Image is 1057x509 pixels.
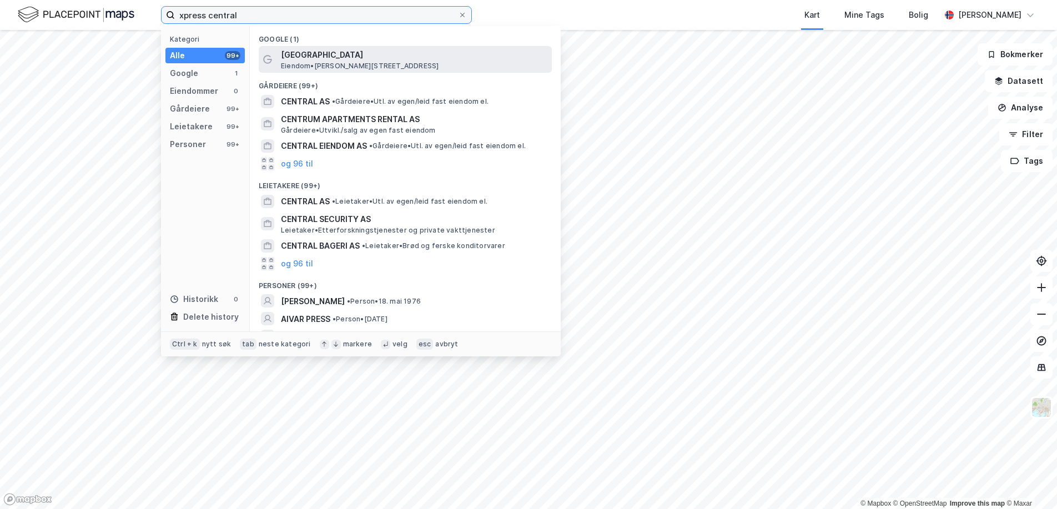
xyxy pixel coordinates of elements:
[985,70,1053,92] button: Datasett
[281,257,313,270] button: og 96 til
[281,295,345,308] span: [PERSON_NAME]
[860,500,891,507] a: Mapbox
[170,102,210,115] div: Gårdeiere
[332,197,335,205] span: •
[893,500,947,507] a: OpenStreetMap
[362,241,505,250] span: Leietaker • Brød og ferske konditorvarer
[978,43,1053,65] button: Bokmerker
[281,157,313,170] button: og 96 til
[170,67,198,80] div: Google
[332,197,487,206] span: Leietaker • Utl. av egen/leid fast eiendom el.
[416,339,434,350] div: esc
[170,49,185,62] div: Alle
[362,241,365,250] span: •
[281,126,436,135] span: Gårdeiere • Utvikl./salg av egen fast eiendom
[281,313,330,326] span: AIVAR PRESS
[281,113,547,126] span: CENTRUM APARTMENTS RENTAL AS
[18,5,134,24] img: logo.f888ab2527a4732fd821a326f86c7f29.svg
[332,97,335,105] span: •
[225,104,240,113] div: 99+
[225,140,240,149] div: 99+
[369,142,526,150] span: Gårdeiere • Utl. av egen/leid fast eiendom el.
[1031,397,1052,418] img: Z
[170,293,218,306] div: Historikk
[225,122,240,131] div: 99+
[183,310,239,324] div: Delete history
[231,295,240,304] div: 0
[333,315,336,323] span: •
[281,62,439,70] span: Eiendom • [PERSON_NAME][STREET_ADDRESS]
[281,48,547,62] span: [GEOGRAPHIC_DATA]
[281,330,371,344] span: [PERSON_NAME] PRESS
[225,51,240,60] div: 99+
[240,339,256,350] div: tab
[250,173,561,193] div: Leietakere (99+)
[281,195,330,208] span: CENTRAL AS
[347,297,350,305] span: •
[170,84,218,98] div: Eiendommer
[347,297,421,306] span: Person • 18. mai 1976
[369,142,373,150] span: •
[1001,150,1053,172] button: Tags
[259,340,311,349] div: neste kategori
[804,8,820,22] div: Kart
[958,8,1021,22] div: [PERSON_NAME]
[392,340,407,349] div: velg
[281,139,367,153] span: CENTRAL EIENDOM AS
[231,69,240,78] div: 1
[844,8,884,22] div: Mine Tags
[170,138,206,151] div: Personer
[250,73,561,93] div: Gårdeiere (99+)
[170,35,245,43] div: Kategori
[231,87,240,95] div: 0
[332,97,489,106] span: Gårdeiere • Utl. av egen/leid fast eiendom el.
[3,493,52,506] a: Mapbox homepage
[250,273,561,293] div: Personer (99+)
[333,315,387,324] span: Person • [DATE]
[281,226,495,235] span: Leietaker • Etterforskningstjenester og private vakttjenester
[250,26,561,46] div: Google (1)
[175,7,458,23] input: Søk på adresse, matrikkel, gårdeiere, leietakere eller personer
[170,339,200,350] div: Ctrl + k
[999,123,1053,145] button: Filter
[909,8,928,22] div: Bolig
[170,120,213,133] div: Leietakere
[281,213,547,226] span: CENTRAL SECURITY AS
[281,95,330,108] span: CENTRAL AS
[281,239,360,253] span: CENTRAL BAGERI AS
[435,340,458,349] div: avbryt
[988,97,1053,119] button: Analyse
[343,340,372,349] div: markere
[1001,456,1057,509] iframe: Chat Widget
[202,340,231,349] div: nytt søk
[950,500,1005,507] a: Improve this map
